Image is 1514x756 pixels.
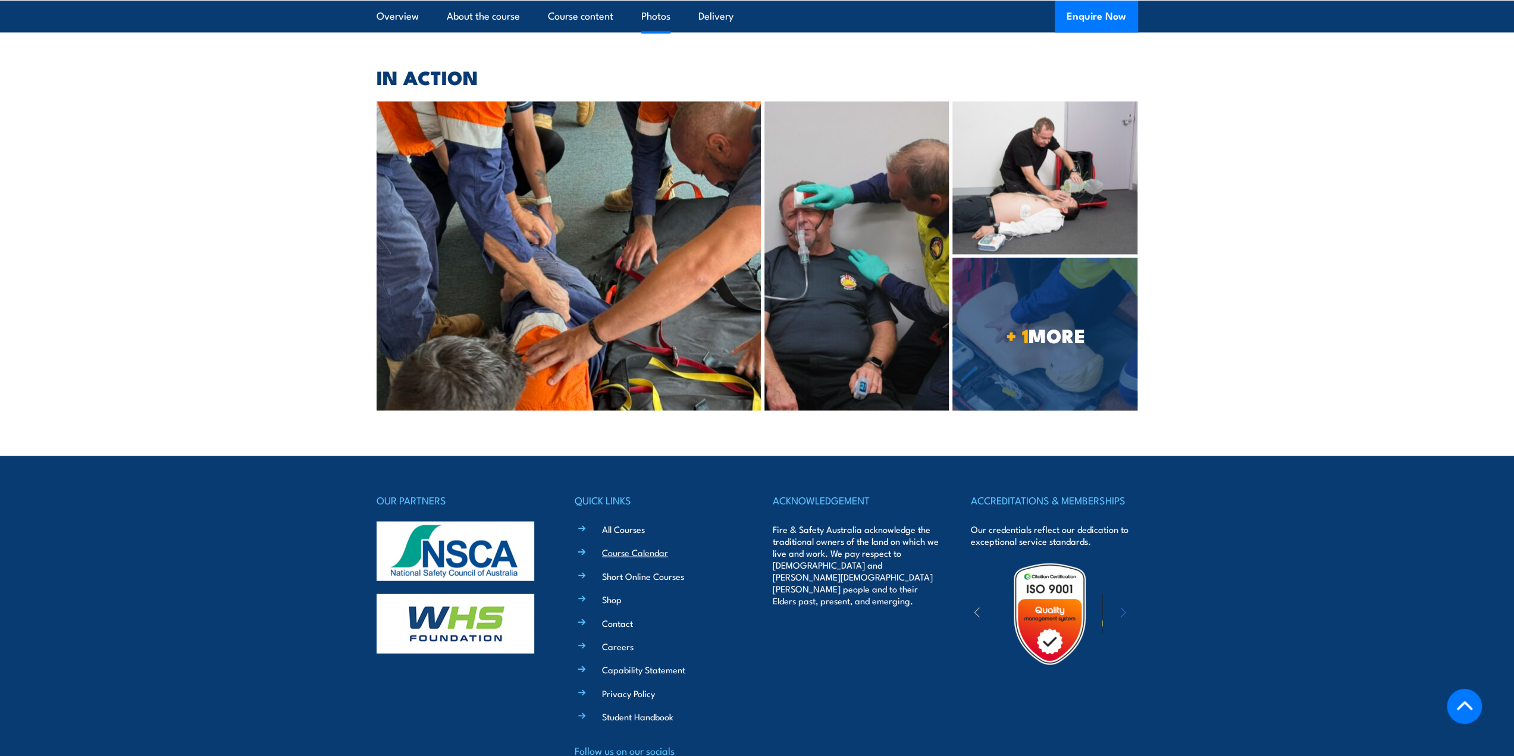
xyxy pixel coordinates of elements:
[952,258,1137,411] a: + 1MORE
[971,492,1137,509] h4: ACCREDITATIONS & MEMBERSHIPS
[377,102,761,411] img: Provide Advanced Resuscitation and Oxygen Therapy Training
[602,570,684,582] a: Short Online Courses
[773,492,939,509] h4: ACKNOWLEDGEMENT
[602,523,645,535] a: All Courses
[952,102,1137,255] img: Advanced Resuscitation Training
[377,594,534,654] img: whs-logo-footer
[602,663,685,676] a: Capability Statement
[1102,594,1206,635] img: ewpa-logo
[764,102,949,411] img: PFA
[998,562,1102,666] img: Untitled design (19)
[971,523,1137,547] p: Our credentials reflect our dedication to exceptional service standards.
[1005,320,1028,350] strong: + 1
[377,68,1138,85] h2: IN ACTION
[602,593,622,606] a: Shop
[377,522,534,581] img: nsca-logo-footer
[952,327,1137,343] span: MORE
[602,640,634,653] a: Careers
[602,546,668,559] a: Course Calendar
[575,492,741,509] h4: QUICK LINKS
[602,687,655,699] a: Privacy Policy
[377,492,543,509] h4: OUR PARTNERS
[602,617,633,629] a: Contact
[602,710,673,723] a: Student Handbook
[773,523,939,607] p: Fire & Safety Australia acknowledge the traditional owners of the land on which we live and work....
